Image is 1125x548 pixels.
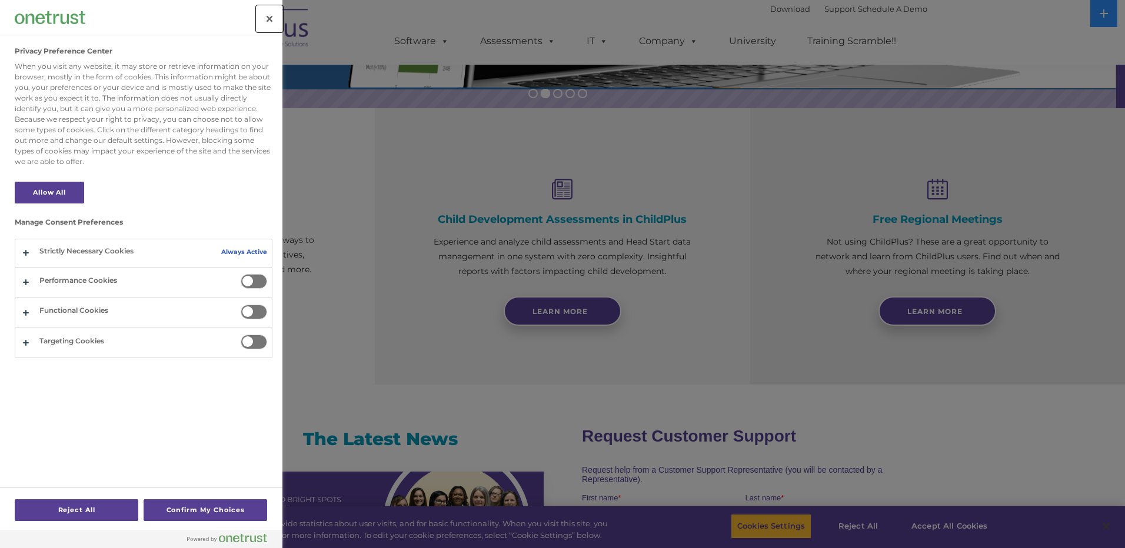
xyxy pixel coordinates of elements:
[15,47,112,55] h2: Privacy Preference Center
[15,182,84,203] button: Allow All
[15,61,272,167] div: When you visit any website, it may store or retrieve information on your browser, mostly in the f...
[164,78,199,86] span: Last name
[15,499,138,521] button: Reject All
[15,218,272,232] h3: Manage Consent Preferences
[15,6,85,29] div: Company Logo
[257,6,282,32] button: Close
[187,533,277,548] a: Powered by OneTrust Opens in a new Tab
[164,126,214,135] span: Phone number
[187,533,267,543] img: Powered by OneTrust Opens in a new Tab
[15,11,85,24] img: Company Logo
[144,499,267,521] button: Confirm My Choices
